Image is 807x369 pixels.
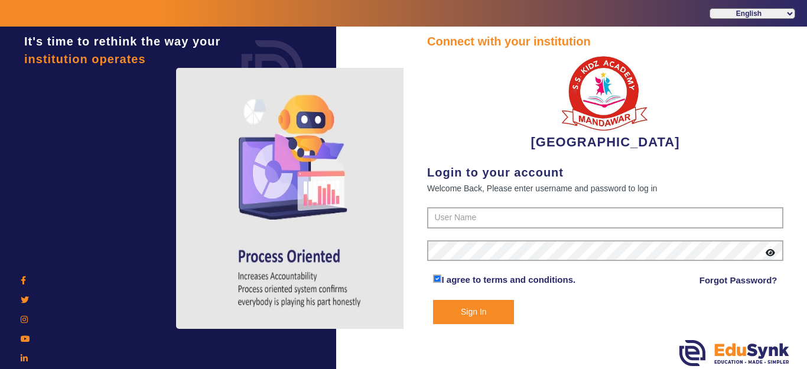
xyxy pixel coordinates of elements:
img: login4.png [176,68,424,329]
button: Sign In [433,300,514,324]
div: [GEOGRAPHIC_DATA] [427,50,783,152]
a: I agree to terms and conditions. [441,275,575,285]
span: It's time to rethink the way your [24,35,220,48]
span: institution operates [24,53,146,66]
div: Connect with your institution [427,32,783,50]
img: edusynk.png [679,340,789,366]
div: Welcome Back, Please enter username and password to log in [427,181,783,195]
div: Login to your account [427,164,783,181]
img: b9104f0a-387a-4379-b368-ffa933cda262 [561,50,649,132]
img: login.png [228,27,317,115]
a: Forgot Password? [699,273,777,288]
input: User Name [427,207,783,228]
